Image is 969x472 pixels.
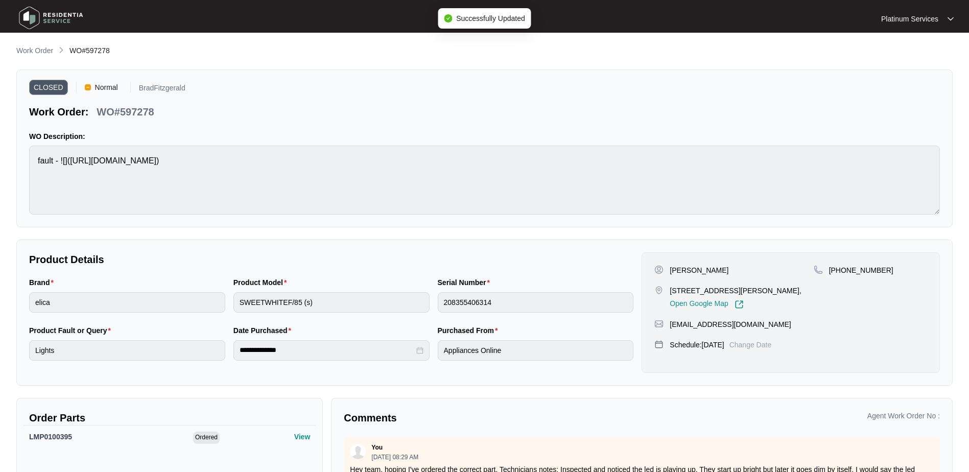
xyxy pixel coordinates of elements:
img: user-pin [654,265,664,274]
p: BradFitzgerald [139,84,185,95]
img: chevron-right [57,46,65,54]
p: You [371,443,383,452]
span: Ordered [193,432,220,444]
p: [PERSON_NAME] [670,265,728,275]
input: Product Model [233,292,430,313]
p: WO#597278 [97,105,154,119]
a: Open Google Map [670,300,743,309]
a: Work Order [14,45,55,57]
label: Brand [29,277,58,288]
img: map-pin [654,286,664,295]
img: user.svg [350,444,366,459]
img: Vercel Logo [85,84,91,90]
label: Product Model [233,277,291,288]
p: Work Order [16,45,53,56]
input: Serial Number [438,292,634,313]
img: residentia service logo [15,3,87,33]
span: CLOSED [29,80,68,95]
input: Purchased From [438,340,634,361]
p: Comments [344,411,634,425]
p: WO Description: [29,131,940,141]
span: LMP0100395 [29,433,72,441]
p: View [294,432,311,442]
p: [STREET_ADDRESS][PERSON_NAME], [670,286,801,296]
label: Serial Number [438,277,494,288]
img: map-pin [814,265,823,274]
label: Date Purchased [233,325,295,336]
input: Product Fault or Query [29,340,225,361]
span: Normal [91,80,122,95]
p: [EMAIL_ADDRESS][DOMAIN_NAME] [670,319,791,329]
label: Purchased From [438,325,502,336]
p: Agent Work Order No : [867,411,940,421]
p: Change Date [729,340,772,350]
span: Successfully Updated [456,14,525,22]
p: [PHONE_NUMBER] [829,265,893,275]
img: Link-External [735,300,744,309]
img: map-pin [654,340,664,349]
p: Work Order: [29,105,88,119]
label: Product Fault or Query [29,325,115,336]
textarea: fault - ![]([URL][DOMAIN_NAME]) [29,146,940,215]
p: Platinum Services [881,14,938,24]
input: Brand [29,292,225,313]
p: [DATE] 08:29 AM [371,454,418,460]
p: Schedule: [DATE] [670,340,724,350]
span: check-circle [444,14,452,22]
p: Product Details [29,252,633,267]
span: WO#597278 [69,46,110,55]
img: dropdown arrow [948,16,954,21]
p: Order Parts [29,411,310,425]
input: Date Purchased [240,345,414,356]
img: map-pin [654,319,664,328]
